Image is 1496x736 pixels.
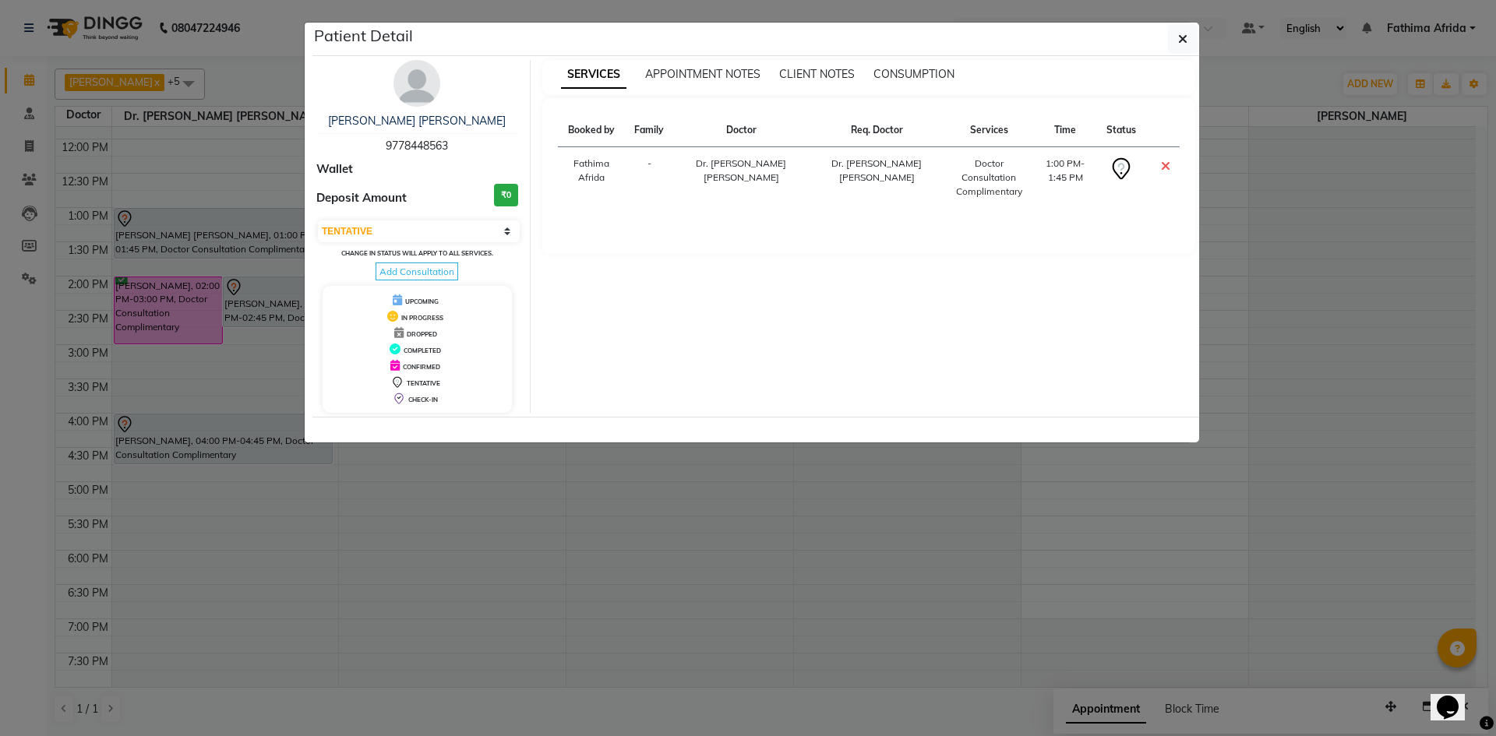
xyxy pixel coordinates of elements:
[403,363,440,371] span: CONFIRMED
[831,157,922,183] span: Dr. [PERSON_NAME] [PERSON_NAME]
[404,347,441,354] span: COMPLETED
[561,61,626,89] span: SERVICES
[809,114,944,147] th: Req. Doctor
[314,24,413,48] h5: Patient Detail
[405,298,439,305] span: UPCOMING
[558,114,626,147] th: Booked by
[954,157,1024,199] div: Doctor Consultation Complimentary
[407,330,437,338] span: DROPPED
[645,67,760,81] span: APPOINTMENT NOTES
[696,157,786,183] span: Dr. [PERSON_NAME] [PERSON_NAME]
[625,114,673,147] th: Family
[673,114,809,147] th: Doctor
[316,160,353,178] span: Wallet
[558,147,626,209] td: Fathima Afrida
[944,114,1033,147] th: Services
[873,67,954,81] span: CONSUMPTION
[1033,114,1097,147] th: Time
[341,249,493,257] small: Change in status will apply to all services.
[393,60,440,107] img: avatar
[386,139,448,153] span: 9778448563
[316,189,407,207] span: Deposit Amount
[625,147,673,209] td: -
[376,262,458,280] span: Add Consultation
[401,314,443,322] span: IN PROGRESS
[1097,114,1145,147] th: Status
[407,379,440,387] span: TENTATIVE
[779,67,855,81] span: CLIENT NOTES
[1431,674,1480,720] iframe: chat widget
[1033,147,1097,209] td: 1:00 PM-1:45 PM
[328,114,506,128] a: [PERSON_NAME] [PERSON_NAME]
[408,396,438,403] span: CHECK-IN
[494,184,518,206] h3: ₹0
